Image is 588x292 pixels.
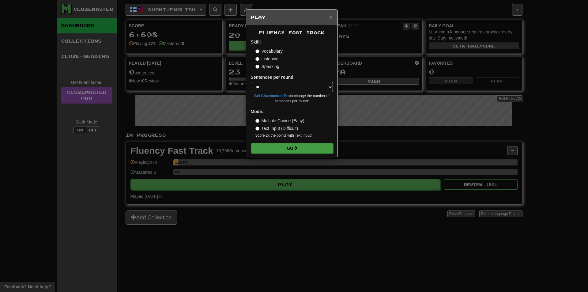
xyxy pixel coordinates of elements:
[251,109,263,114] strong: Mode:
[254,94,290,98] a: Get Clozemaster Pro
[255,119,259,123] input: Multiple Choice (Easy)
[255,48,283,54] label: Vocabulary
[251,143,333,154] button: Go
[255,65,259,69] input: Speaking
[251,74,295,80] label: Sentences per round:
[255,49,259,53] input: Vocabulary
[255,63,279,70] label: Speaking
[255,127,259,131] input: Text Input (Difficult)
[251,14,333,20] h5: Play
[251,40,261,44] strong: Skill:
[251,93,333,104] small: to change the number of sentences per round!
[255,57,259,61] input: Listening
[329,13,333,20] button: Close
[329,13,333,20] span: ×
[259,30,325,35] span: Fluency Fast Track
[255,56,279,62] label: Listening
[255,133,333,138] small: Score 2x the points with Text Input !
[255,125,298,131] label: Text Input (Difficult)
[255,118,304,124] label: Multiple Choice (Easy)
